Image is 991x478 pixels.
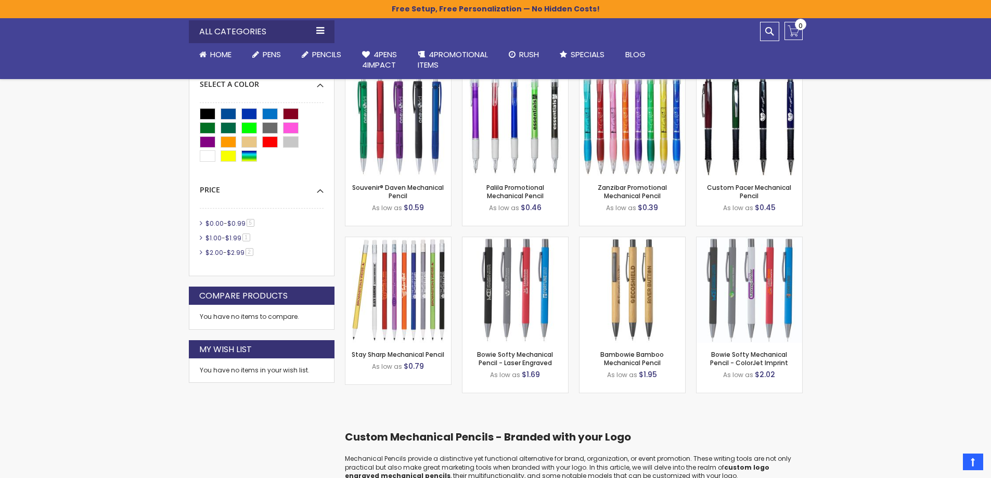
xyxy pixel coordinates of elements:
img: Bowie Softy Mechanical Pencil - ColorJet Imprint [697,237,802,343]
img: Palila Promotional Mechanical Pencil [462,70,568,176]
span: As low as [490,370,520,379]
span: 0 [799,21,803,31]
a: $0.00-$0.995 [203,219,258,228]
a: Pencils [291,43,352,66]
a: Bowie Softy Mechanical Pencil - Laser Engraved [462,237,568,246]
span: As low as [607,370,637,379]
span: $2.00 [205,248,223,257]
a: $2.00-$2.992 [203,248,257,257]
span: 5 [247,219,254,227]
a: Souvenir® Daven Mechanical Pencil [352,183,444,200]
span: $0.45 [755,202,776,213]
a: Bowie Softy Mechanical Pencil - Laser Engraved [477,350,553,367]
div: All Categories [189,20,334,43]
span: Pencils [312,49,341,60]
a: Specials [549,43,615,66]
img: Bowie Softy Mechanical Pencil - Laser Engraved [462,237,568,343]
strong: Compare Products [199,290,288,302]
a: Stay Sharp Mechanical Pencil [345,237,451,246]
span: $0.39 [638,202,658,213]
span: Blog [625,49,646,60]
span: Specials [571,49,604,60]
strong: Custom Mechanical Pencils - Branded with your Logo [345,430,631,444]
span: 4Pens 4impact [362,49,397,70]
span: As low as [372,203,402,212]
a: Bowie Softy Mechanical Pencil - ColorJet Imprint [697,237,802,246]
span: $0.59 [404,202,424,213]
span: 2 [246,248,253,256]
span: As low as [606,203,636,212]
img: Bambowie Bamboo Mechanical Pencil [580,237,685,343]
span: As low as [723,203,753,212]
a: Home [189,43,242,66]
div: You have no items in your wish list. [200,366,324,374]
span: $1.99 [225,234,241,242]
span: $2.02 [755,369,775,380]
a: 4PROMOTIONALITEMS [407,43,498,77]
span: 1 [242,234,250,241]
span: As low as [489,203,519,212]
a: Bowie Softy Mechanical Pencil - ColorJet Imprint [710,350,788,367]
span: $1.00 [205,234,222,242]
div: Price [200,177,324,195]
span: As low as [723,370,753,379]
a: Zanzibar Promotional Mechanical Pencil [598,183,667,200]
img: Custom Pacer Mechanical Pencil [697,70,802,176]
span: $0.00 [205,219,224,228]
span: Rush [519,49,539,60]
a: Rush [498,43,549,66]
a: Palila Promotional Mechanical Pencil [486,183,544,200]
a: Stay Sharp Mechanical Pencil [352,350,444,359]
strong: My Wish List [199,344,252,355]
a: Pens [242,43,291,66]
a: Blog [615,43,656,66]
img: Stay Sharp Mechanical Pencil [345,237,451,343]
div: You have no items to compare. [189,305,334,329]
span: $0.99 [227,219,246,228]
a: Custom Pacer Mechanical Pencil [707,183,791,200]
a: 4Pens4impact [352,43,407,77]
span: As low as [372,362,402,371]
img: Souvenir® Daven Mechanical Pencil [345,70,451,176]
a: $1.00-$1.991 [203,234,254,242]
div: Select A Color [200,72,324,89]
span: $0.79 [404,361,424,371]
span: $2.99 [227,248,244,257]
span: 4PROMOTIONAL ITEMS [418,49,488,70]
span: Home [210,49,231,60]
a: Bambowie Bamboo Mechanical Pencil [580,237,685,246]
span: $1.69 [522,369,540,380]
a: Bambowie Bamboo Mechanical Pencil [600,350,664,367]
a: 0 [784,22,803,40]
img: Zanzibar Promotional Mechanical Pencil [580,70,685,176]
span: $0.46 [521,202,542,213]
span: Pens [263,49,281,60]
span: $1.95 [639,369,657,380]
